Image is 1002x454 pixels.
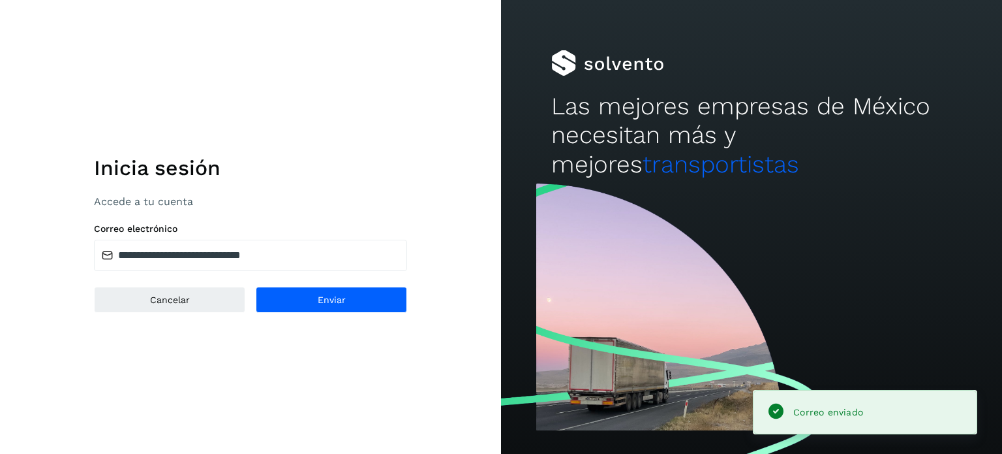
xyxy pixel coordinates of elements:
[793,407,863,417] span: Correo enviado
[94,287,245,313] button: Cancelar
[318,295,346,304] span: Enviar
[643,150,799,178] span: transportistas
[94,155,407,180] h1: Inicia sesión
[256,287,407,313] button: Enviar
[94,195,407,208] p: Accede a tu cuenta
[94,223,407,235] label: Correo electrónico
[551,92,952,179] h2: Las mejores empresas de México necesitan más y mejores
[150,295,190,304] span: Cancelar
